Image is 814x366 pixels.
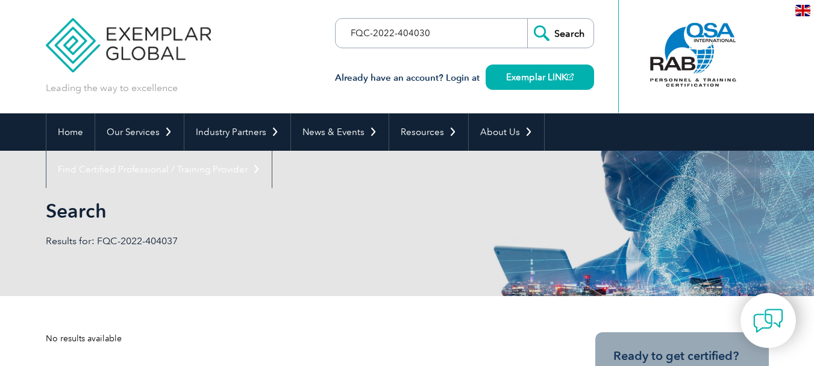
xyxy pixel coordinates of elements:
[486,65,594,90] a: Exemplar LINK
[46,235,407,248] p: Results for: FQC-2022-404037
[753,306,783,336] img: contact-chat.png
[95,113,184,151] a: Our Services
[184,113,290,151] a: Industry Partners
[389,113,468,151] a: Resources
[46,113,95,151] a: Home
[335,71,594,86] h3: Already have an account? Login at
[567,74,574,80] img: open_square.png
[46,199,509,222] h1: Search
[795,5,810,16] img: en
[469,113,544,151] a: About Us
[291,113,389,151] a: News & Events
[46,81,178,95] p: Leading the way to excellence
[613,349,751,364] h3: Ready to get certified?
[46,332,552,345] div: No results available
[46,151,272,188] a: Find Certified Professional / Training Provider
[527,19,593,48] input: Search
